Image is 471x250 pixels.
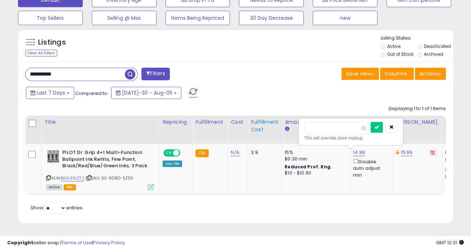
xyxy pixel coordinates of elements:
[313,11,377,25] button: new
[239,11,304,25] button: 30 Day Decrease
[86,175,133,181] span: | SKU: 3G-RD9D-5Z59
[401,149,412,156] a: 15.69
[163,160,182,167] div: Low. FBA
[389,105,446,112] div: Displaying 1 to 1 of 1 items
[141,68,169,80] button: Filters
[231,118,245,126] div: Cost
[18,11,83,25] button: Top Sellers
[46,149,154,189] div: ASIN:
[179,150,191,156] span: OFF
[62,239,92,246] a: Terms of Use
[285,118,347,126] div: Amazon Fees
[25,50,57,56] div: Clear All Filters
[38,37,66,47] h5: Listings
[46,184,63,190] span: All listings currently available for purchase on Amazon
[46,149,60,164] img: 51AZwtxd-zL._SL40_.jpg
[7,239,33,246] strong: Copyright
[92,11,157,25] button: Selling @ Max
[31,204,82,211] span: Show: entries
[285,149,344,156] div: 15%
[387,51,413,57] label: Out of Stock
[251,149,276,156] div: 3.9
[304,135,398,142] div: This will override store markup
[424,51,443,57] label: Archived
[231,149,239,156] a: N/A
[195,149,209,157] small: FBA
[44,118,157,126] div: Title
[26,87,74,99] button: Last 7 Days
[62,149,150,171] b: PILOT Dr. Grip 4+1 Multi-Function Ballpoint Ink Refills, Fine Point, Black/Red/Blue/Green Inks, 3...
[37,89,65,96] span: Last 7 Days
[387,43,400,49] label: Active
[166,11,230,25] button: Items Being Repriced
[75,90,108,97] span: Compared to:
[285,126,289,132] small: Amazon Fees.
[436,239,464,246] span: 2025-08-13 12:31 GMT
[285,170,344,176] div: $10 - $10.90
[380,68,414,80] button: Columns
[285,164,332,170] b: Reduced Prof. Rng.
[385,70,407,77] span: Columns
[424,43,451,49] label: Deactivated
[415,68,446,80] button: Actions
[445,149,456,156] b: Min:
[122,89,172,96] span: [DATE]-30 - Aug-05
[353,158,388,178] div: Disable auto adjust min
[381,35,453,42] p: Listing States:
[396,118,439,126] div: [PERSON_NAME]
[7,240,125,246] div: seller snap | |
[251,118,278,133] div: Fulfillment Cost
[341,68,379,80] button: Save View
[164,150,173,156] span: ON
[64,184,76,190] span: FBA
[111,87,181,99] button: [DATE]-30 - Aug-05
[353,149,365,156] a: 14.99
[61,175,85,181] a: B09JFKLZ72
[195,118,225,126] div: Fulfillment
[285,156,344,162] div: $0.30 min
[163,118,189,126] div: Repricing
[93,239,125,246] a: Privacy Policy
